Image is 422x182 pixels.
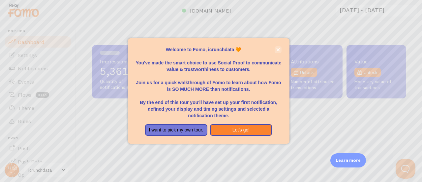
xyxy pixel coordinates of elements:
p: By the end of this tour you'll have set up your first notification, defined your display and timi... [136,92,282,119]
p: Join us for a quick walkthrough of Fomo to learn about how Fomo is SO MUCH MORE than notifications. [136,73,282,92]
p: Learn more [336,157,361,164]
button: close, [275,46,282,53]
p: Welcome to Fomo, icrunchdata 🧡 [136,46,282,53]
div: Welcome to Fomo, icrunchdata 🧡You&amp;#39;ve made the smart choice to use Social Proof to communi... [128,38,289,144]
button: Let's go! [210,124,272,136]
p: You've made the smart choice to use Social Proof to communicate value & trustworthiness to custom... [136,53,282,73]
div: Learn more [330,153,366,167]
button: I want to pick my own tour. [145,124,207,136]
